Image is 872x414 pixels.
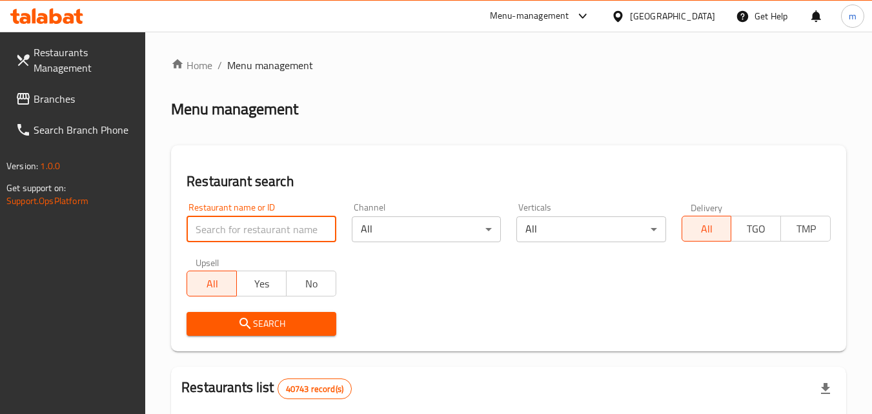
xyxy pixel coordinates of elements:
[227,57,313,73] span: Menu management
[278,378,352,399] div: Total records count
[34,122,136,138] span: Search Branch Phone
[34,45,136,76] span: Restaurants Management
[187,216,336,242] input: Search for restaurant name or ID..
[849,9,857,23] span: m
[236,271,287,296] button: Yes
[630,9,715,23] div: [GEOGRAPHIC_DATA]
[187,271,237,296] button: All
[810,373,841,404] div: Export file
[780,216,831,242] button: TMP
[731,216,781,242] button: TGO
[40,158,60,174] span: 1.0.0
[6,158,38,174] span: Version:
[34,91,136,107] span: Branches
[181,378,352,399] h2: Restaurants list
[192,274,232,293] span: All
[197,316,325,332] span: Search
[242,274,281,293] span: Yes
[171,57,846,73] nav: breadcrumb
[687,220,727,238] span: All
[691,203,723,212] label: Delivery
[5,114,146,145] a: Search Branch Phone
[278,383,351,395] span: 40743 record(s)
[187,172,831,191] h2: Restaurant search
[171,99,298,119] h2: Menu management
[516,216,665,242] div: All
[171,57,212,73] a: Home
[218,57,222,73] li: /
[682,216,732,242] button: All
[6,180,66,196] span: Get support on:
[5,83,146,114] a: Branches
[736,220,776,238] span: TGO
[187,312,336,336] button: Search
[352,216,501,242] div: All
[292,274,331,293] span: No
[786,220,826,238] span: TMP
[5,37,146,83] a: Restaurants Management
[196,258,219,267] label: Upsell
[286,271,336,296] button: No
[6,192,88,209] a: Support.OpsPlatform
[490,8,569,24] div: Menu-management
